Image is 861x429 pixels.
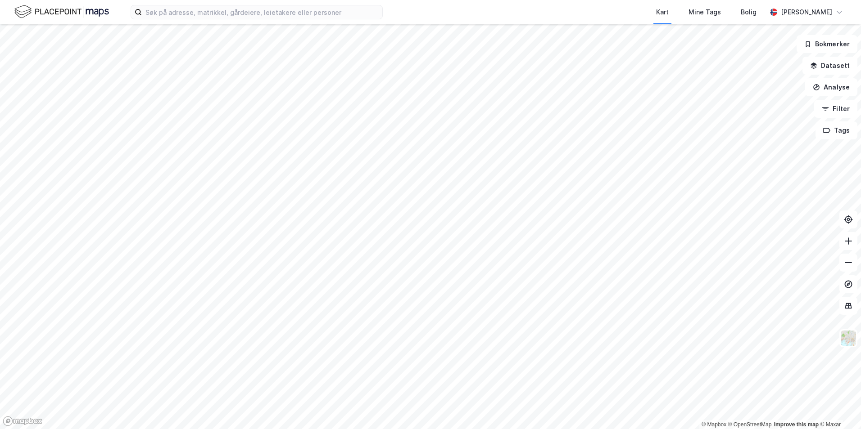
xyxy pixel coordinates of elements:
[802,57,857,75] button: Datasett
[781,7,832,18] div: [PERSON_NAME]
[816,386,861,429] div: Kontrollprogram for chat
[816,121,857,139] button: Tags
[656,7,669,18] div: Kart
[3,416,42,426] a: Mapbox homepage
[840,330,857,347] img: Z
[814,100,857,118] button: Filter
[689,7,721,18] div: Mine Tags
[816,386,861,429] iframe: Chat Widget
[774,421,819,428] a: Improve this map
[14,4,109,20] img: logo.f888ab2527a4732fd821a326f86c7f29.svg
[142,5,382,19] input: Søk på adresse, matrikkel, gårdeiere, leietakere eller personer
[702,421,726,428] a: Mapbox
[805,78,857,96] button: Analyse
[797,35,857,53] button: Bokmerker
[728,421,772,428] a: OpenStreetMap
[741,7,757,18] div: Bolig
